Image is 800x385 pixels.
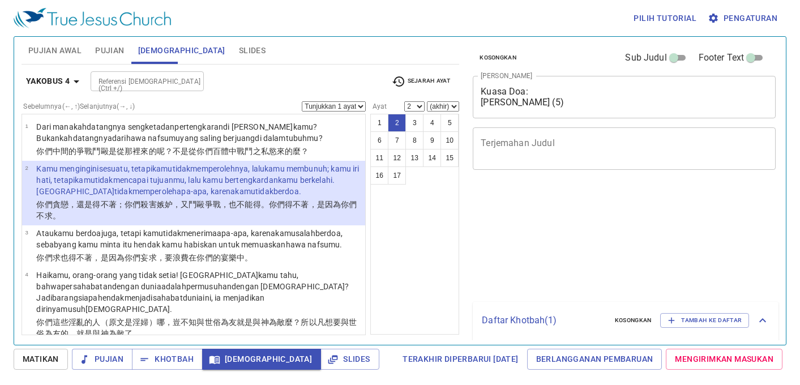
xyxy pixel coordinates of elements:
wg2192: apa-apa, karena [177,187,301,196]
button: 1 [370,114,388,132]
button: 15 [440,149,459,167]
wg5209: tidak [255,187,301,196]
wg2983: tidak [36,229,342,249]
wg1722: 的爭戰 [69,147,309,156]
button: 17 [388,166,406,185]
wg1492: 與世俗 [36,318,357,338]
button: Yakobus 4 [22,71,88,92]
wg4170: ，也 [36,200,357,220]
p: Atau [36,228,362,250]
a: Berlangganan Pembaruan [527,349,662,370]
wg5216: 百體 [213,147,309,156]
textarea: Kuasa Doa: [PERSON_NAME] (5) [481,86,768,108]
wg3767: barangsiapa [36,293,264,314]
wg5216: yang saling berjuang [180,134,322,143]
wg2192: , lalu [36,164,359,196]
wg1223: kamu [235,187,301,196]
wg1360: 你們妄 [125,253,253,262]
span: 1 [25,123,28,129]
wg1937: ，還是得不 [36,200,357,220]
button: Matikan [14,349,68,370]
wg4159: 來的呢？不是 [140,147,309,156]
button: [DEMOGRAPHIC_DATA] [202,349,321,370]
button: Pujian [72,349,132,370]
wg3756: memperolehnya [36,164,359,196]
wg2889: 為友 [45,329,141,338]
wg1410: tidak [36,176,335,196]
wg3428: ）哪，豈不 [36,318,357,338]
wg1159: hawa nafsumu [286,240,343,249]
label: Ayat [370,103,387,110]
wg1937: sesuatu, tetapi [36,164,359,196]
wg3756: 著 [36,200,357,220]
input: Type Bible Reference [94,75,182,88]
wg5373: dengan dunia [36,282,349,314]
wg3756: 知 [36,318,357,338]
wg2532: kamu berdoa [36,229,342,249]
wg1014: menjadi [36,293,264,314]
p: 你們求 [36,252,362,263]
wg1537: hawa nafsumu [126,134,323,143]
wg1722: 。 [245,253,253,262]
span: 2 [25,165,28,171]
span: 4 [25,271,28,277]
wg3756: memperoleh [132,187,301,196]
iframe: from-child [468,182,716,297]
wg1410: 得 [36,200,357,220]
button: Sejarah Ayat [385,73,457,90]
p: Daftar Khotbah ( 1 ) [482,314,605,327]
a: Mengirimkan Masukan [666,349,782,370]
wg2316: 為敵 [109,329,141,338]
wg2237: 中 [237,253,253,262]
wg3756: menerima [36,229,342,249]
wg1510: permusuhan [36,282,349,314]
button: 16 [370,166,388,185]
wg1722: tubuhmu [286,134,323,143]
wg4159: datangnya sengketa [36,122,322,143]
span: Mengirimkan Masukan [675,352,773,366]
button: Kosongkan [608,314,658,327]
button: 13 [405,149,423,167]
button: 6 [370,131,388,149]
a: Terakhir Diperbarui [DATE] [398,349,523,370]
wg3754: persahabatan [36,282,349,314]
button: 14 [423,149,441,167]
button: 3 [405,114,423,132]
span: Pujian Awal [28,44,82,58]
button: 9 [423,131,441,149]
span: [DEMOGRAPHIC_DATA] [211,352,312,366]
button: Pengaturan [705,8,782,29]
wg2190: [DEMOGRAPHIC_DATA] [85,305,172,314]
wg2189: dengan [DEMOGRAPHIC_DATA] [36,282,349,314]
button: 8 [405,131,423,149]
wg2192: tidak [114,187,301,196]
wg2983: ，是因為 [92,253,253,262]
wg2560: 求 [149,253,253,262]
wg5209: 不 [36,211,60,220]
span: Footer Text [699,51,745,65]
wg4754: di dalam [255,134,322,143]
span: Pujian [95,44,124,58]
span: Terakhir Diperbarui [DATE] [403,352,518,366]
p: Dari manakah [36,121,362,144]
p: Kamu mengingini [36,163,362,197]
wg2206: , tetapi [36,176,335,196]
p: 你們這些淫亂的人（原文是淫婦 [36,316,362,339]
p: 你們 [36,146,362,157]
wg2190: 了。 [125,329,140,338]
p: Hai [36,269,362,315]
wg3361: berdoa [273,187,301,196]
label: Sebelumnya (←, ↑) Selanjutnya (→, ↓) [23,103,135,110]
span: [DEMOGRAPHIC_DATA] [138,44,225,58]
span: Kosongkan [480,53,516,63]
wg3163: 是從那裡 [109,147,309,156]
wg2316: ? Jadi [36,282,349,314]
span: Berlangganan Pembaruan [536,352,653,366]
wg5216: 宴樂 [221,253,253,262]
wg154: ，要 [157,253,253,262]
wg5407: 嫉妒 [36,200,357,220]
wg2532: 不 [36,200,357,220]
wg2443: yang kamu minta itu hendak kamu habiskan untuk memuaskan [58,240,342,249]
wg3756: datangnya [73,134,323,143]
wg5216: ? [319,134,323,143]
